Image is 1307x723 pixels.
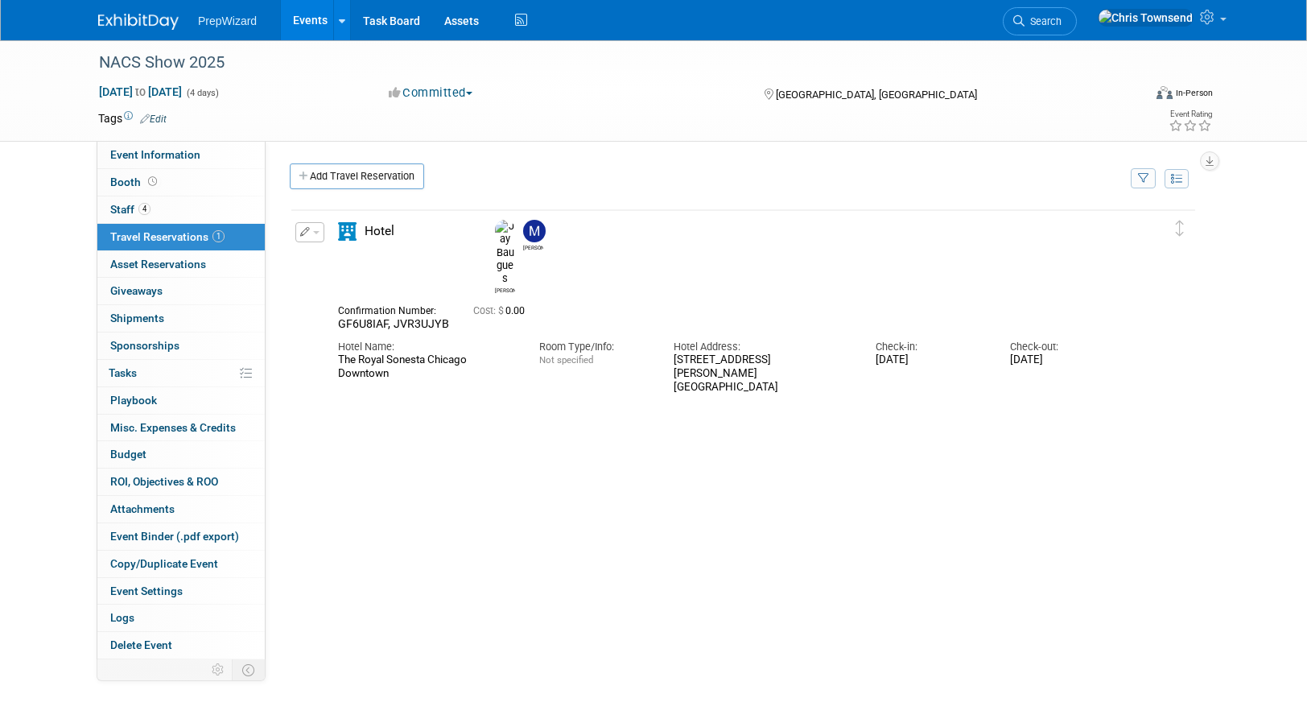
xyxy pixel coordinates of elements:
div: [STREET_ADDRESS][PERSON_NAME] [GEOGRAPHIC_DATA] [674,353,851,394]
div: [DATE] [876,353,986,367]
span: GF6U8IAF, JVR3UJYB [338,317,449,330]
div: Confirmation Number: [338,300,449,317]
span: Giveaways [110,284,163,297]
img: Matt Sanders [523,220,546,242]
button: Committed [383,85,479,101]
div: Matt Sanders [519,220,547,251]
span: 1 [212,230,225,242]
span: Travel Reservations [110,230,225,243]
div: Check-in: [876,340,986,354]
div: NACS Show 2025 [93,48,1118,77]
a: Misc. Expenses & Credits [97,415,265,441]
span: Search [1025,15,1062,27]
div: Event Format [1047,84,1213,108]
div: Matt Sanders [523,242,543,251]
span: Event Settings [110,585,183,597]
a: Delete Event [97,632,265,659]
a: Attachments [97,496,265,523]
a: Sponsorships [97,333,265,359]
a: Add Travel Reservation [290,163,424,189]
td: Toggle Event Tabs [233,659,266,680]
img: Jay Baugues [495,220,515,284]
span: Playbook [110,394,157,407]
span: [GEOGRAPHIC_DATA], [GEOGRAPHIC_DATA] [776,89,977,101]
a: Shipments [97,305,265,332]
div: In-Person [1175,87,1213,99]
a: Search [1003,7,1077,35]
i: Filter by Traveler [1138,174,1149,184]
span: Not specified [539,354,593,366]
a: Booth [97,169,265,196]
img: ExhibitDay [98,14,179,30]
div: Room Type/Info: [539,340,649,354]
td: Tags [98,110,167,126]
div: Event Rating [1169,110,1212,118]
span: to [133,85,148,98]
a: Travel Reservations1 [97,224,265,250]
span: Sponsorships [110,339,179,352]
span: [DATE] [DATE] [98,85,183,99]
div: Jay Baugues [491,220,519,294]
div: Jay Baugues [495,285,515,294]
a: Copy/Duplicate Event [97,551,265,577]
span: (4 days) [185,88,219,98]
span: Shipments [110,312,164,324]
a: Event Binder (.pdf export) [97,523,265,550]
span: Delete Event [110,638,172,651]
span: Event Information [110,148,200,161]
span: 4 [138,203,150,215]
span: Logs [110,611,134,624]
span: Hotel [365,224,394,238]
span: Asset Reservations [110,258,206,271]
a: Budget [97,441,265,468]
a: Staff4 [97,196,265,223]
span: ROI, Objectives & ROO [110,475,218,488]
span: 0.00 [473,305,531,316]
span: Copy/Duplicate Event [110,557,218,570]
a: Giveaways [97,278,265,304]
div: The Royal Sonesta Chicago Downtown [338,353,515,381]
span: Tasks [109,366,137,379]
td: Personalize Event Tab Strip [204,659,233,680]
a: Event Information [97,142,265,168]
a: ROI, Objectives & ROO [97,469,265,495]
div: Check-out: [1010,340,1120,354]
a: Logs [97,605,265,631]
div: Hotel Name: [338,340,515,354]
span: Attachments [110,502,175,515]
span: Booth [110,176,160,188]
i: Click and drag to move item [1176,221,1184,237]
div: Hotel Address: [674,340,851,354]
a: Playbook [97,387,265,414]
span: PrepWizard [198,14,257,27]
span: Booth not reserved yet [145,176,160,188]
span: Budget [110,448,146,461]
img: Chris Townsend [1098,9,1194,27]
a: Event Settings [97,578,265,605]
span: Misc. Expenses & Credits [110,421,236,434]
i: Hotel [338,222,357,241]
div: [DATE] [1010,353,1120,367]
span: Event Binder (.pdf export) [110,530,239,543]
a: Asset Reservations [97,251,265,278]
a: Edit [140,114,167,125]
span: Staff [110,203,150,216]
a: Tasks [97,360,265,386]
img: Format-Inperson.png [1157,86,1173,99]
span: Cost: $ [473,305,505,316]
